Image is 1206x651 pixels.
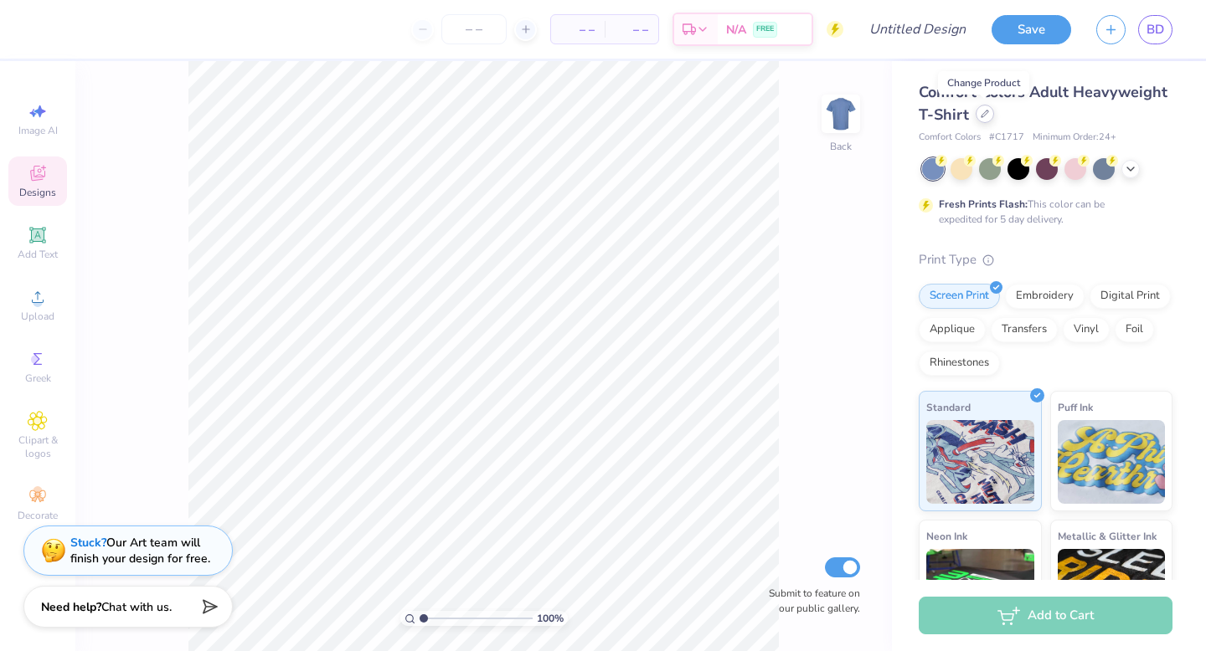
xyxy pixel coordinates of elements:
div: Foil [1115,317,1154,342]
span: Neon Ink [926,527,967,545]
input: – – [441,14,507,44]
span: Comfort Colors Adult Heavyweight T-Shirt [919,82,1167,125]
span: BD [1147,20,1164,39]
div: Back [830,139,852,154]
span: Greek [25,372,51,385]
img: Neon Ink [926,549,1034,633]
input: Untitled Design [856,13,979,46]
span: Designs [19,186,56,199]
span: Chat with us. [101,599,172,615]
span: 100 % [537,611,564,626]
span: Puff Ink [1058,398,1093,416]
img: Standard [926,420,1034,504]
label: Submit to feature on our public gallery. [760,586,860,616]
img: Puff Ink [1058,420,1166,504]
span: Image AI [18,124,58,137]
span: Comfort Colors [919,131,981,145]
strong: Need help? [41,599,101,615]
img: Metallic & Glitter Ink [1058,549,1166,633]
div: Transfers [991,317,1058,342]
span: – – [561,21,595,38]
div: Our Art team will finish your design for free. [70,535,210,566]
div: Digital Print [1090,284,1171,309]
div: Rhinestones [919,351,1000,376]
div: This color can be expedited for 5 day delivery. [939,197,1145,227]
span: Add Text [18,248,58,261]
img: Back [824,97,858,131]
span: Upload [21,310,54,323]
button: Save [992,15,1071,44]
span: Minimum Order: 24 + [1033,131,1116,145]
span: FREE [756,23,774,35]
span: Decorate [18,509,58,522]
div: Embroidery [1005,284,1085,309]
div: Print Type [919,250,1172,269]
div: Vinyl [1063,317,1110,342]
span: Standard [926,398,971,416]
div: Applique [919,317,986,342]
span: # C1717 [989,131,1024,145]
strong: Stuck? [70,535,106,551]
strong: Fresh Prints Flash: [939,197,1028,211]
div: Change Product [938,71,1029,95]
span: Metallic & Glitter Ink [1058,527,1157,545]
span: – – [615,21,648,38]
span: Clipart & logos [8,433,67,460]
div: Screen Print [919,284,1000,309]
span: N/A [726,21,746,38]
a: BD [1138,15,1172,44]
